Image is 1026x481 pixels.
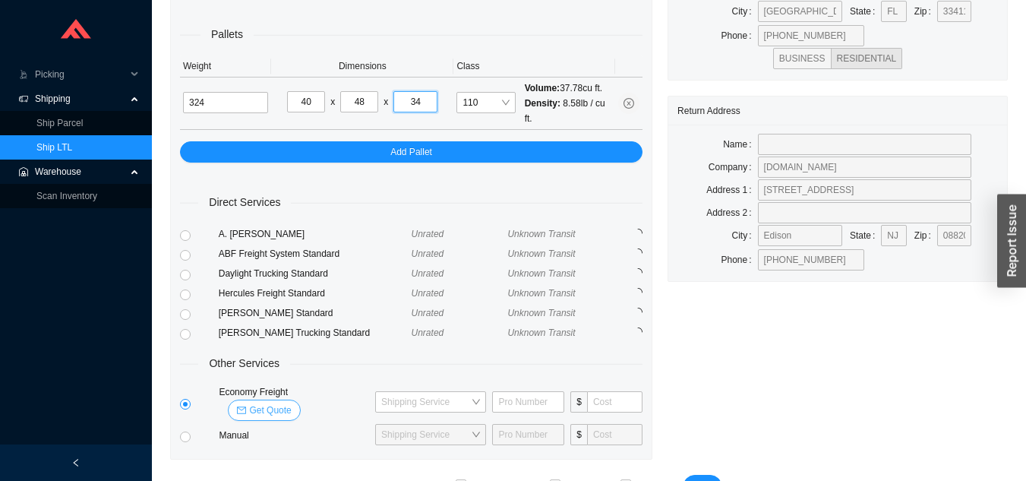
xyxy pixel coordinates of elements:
[219,246,412,261] div: ABF Freight System Standard
[632,247,644,259] span: loading
[412,308,444,318] span: Unrated
[632,326,644,338] span: loading
[618,93,639,114] button: close-circle
[198,194,291,211] span: Direct Services
[706,202,757,223] label: Address 2
[525,81,612,96] div: 37.78 cu ft.
[180,141,642,163] button: Add Pallet
[340,91,378,112] input: W
[507,308,575,318] span: Unknown Transit
[36,142,72,153] a: Ship LTL
[237,406,246,416] span: mail
[709,157,758,178] label: Company
[198,355,290,372] span: Other Services
[219,266,412,281] div: Daylight Trucking Standard
[180,55,271,78] th: Weight
[587,424,642,445] input: Cost
[914,1,937,22] label: Zip
[390,144,432,160] span: Add Pallet
[837,53,897,64] span: RESIDENTIAL
[219,226,412,242] div: A. [PERSON_NAME]
[412,288,444,299] span: Unrated
[412,229,444,239] span: Unrated
[914,225,937,246] label: Zip
[453,55,615,78] th: Class
[507,328,575,338] span: Unknown Transit
[732,1,758,22] label: City
[216,428,372,443] div: Manual
[850,225,881,246] label: State
[779,53,826,64] span: BUSINESS
[732,225,758,246] label: City
[632,227,644,239] span: loading
[507,248,575,259] span: Unknown Transit
[507,288,575,299] span: Unknown Transit
[587,391,642,413] input: Cost
[507,229,575,239] span: Unknown Transit
[706,179,757,201] label: Address 1
[721,249,758,271] label: Phone
[632,286,644,299] span: loading
[36,118,83,128] a: Ship Parcel
[330,94,335,109] div: x
[287,91,325,112] input: L
[492,424,564,445] input: Pro Number
[492,391,564,413] input: Pro Number
[219,325,412,340] div: [PERSON_NAME] Trucking Standard
[723,134,757,155] label: Name
[384,94,388,109] div: x
[570,391,587,413] span: $
[412,248,444,259] span: Unrated
[249,403,291,418] span: Get Quote
[228,400,300,421] button: mailGet Quote
[35,62,126,87] span: Picking
[632,306,644,318] span: loading
[525,96,612,126] div: 8.58 lb / cu ft.
[412,268,444,279] span: Unrated
[525,83,560,93] span: Volume:
[507,268,575,279] span: Unknown Transit
[721,25,758,46] label: Phone
[271,55,453,78] th: Dimensions
[71,458,81,467] span: left
[850,1,881,22] label: State
[677,97,998,125] div: Return Address
[462,93,509,112] span: 110
[570,424,587,445] span: $
[412,328,444,338] span: Unrated
[200,26,254,43] span: Pallets
[219,305,412,321] div: [PERSON_NAME] Standard
[632,267,644,279] span: loading
[35,87,126,111] span: Shipping
[35,160,126,184] span: Warehouse
[393,91,437,112] input: H
[525,98,560,109] span: Density:
[36,191,97,201] a: Scan Inventory
[219,286,412,301] div: Hercules Freight Standard
[216,384,372,421] div: Economy Freight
